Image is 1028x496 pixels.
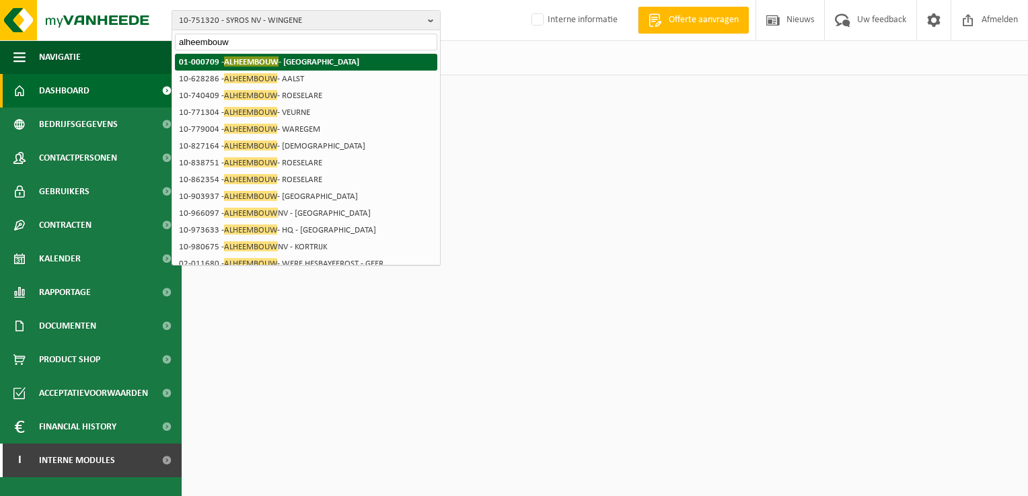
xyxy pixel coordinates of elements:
[224,157,277,167] span: ALHEEMBOUW
[175,239,437,255] li: 10-980675 - NV - KORTRIJK
[39,208,91,242] span: Contracten
[39,40,81,74] span: Navigatie
[175,188,437,205] li: 10-903937 - - [GEOGRAPHIC_DATA]
[224,174,277,184] span: ALHEEMBOUW
[224,107,277,117] span: ALHEEMBOUW
[175,87,437,104] li: 10-740409 - - ROESELARE
[665,13,742,27] span: Offerte aanvragen
[224,124,277,134] span: ALHEEMBOUW
[179,56,359,67] strong: 01-000709 - - [GEOGRAPHIC_DATA]
[39,242,81,276] span: Kalender
[224,258,277,268] span: ALHEEMBOUW
[175,121,437,138] li: 10-779004 - - WAREGEM
[39,74,89,108] span: Dashboard
[224,56,279,67] span: ALHEEMBOUW
[39,444,115,477] span: Interne modules
[224,90,277,100] span: ALHEEMBOUW
[175,104,437,121] li: 10-771304 - - VEURNE
[224,241,278,251] span: ALHEEMBOUW
[39,175,89,208] span: Gebruikers
[175,205,437,222] li: 10-966097 - NV - [GEOGRAPHIC_DATA]
[175,171,437,188] li: 10-862354 - - ROESELARE
[39,343,100,376] span: Product Shop
[224,224,277,235] span: ALHEEMBOUW
[39,108,118,141] span: Bedrijfsgegevens
[172,10,441,30] button: 10-751320 - SYROS NV - WINGENE
[39,276,91,309] span: Rapportage
[224,140,277,151] span: ALHEEMBOUW
[529,10,618,30] label: Interne informatie
[175,71,437,87] li: 10-628286 - - AALST
[39,141,117,175] span: Contactpersonen
[175,222,437,239] li: 10-973633 - - HQ - [GEOGRAPHIC_DATA]
[179,11,423,31] span: 10-751320 - SYROS NV - WINGENE
[13,444,26,477] span: I
[39,410,116,444] span: Financial History
[224,73,277,83] span: ALHEEMBOUW
[175,138,437,155] li: 10-827164 - - [DEMOGRAPHIC_DATA]
[39,376,148,410] span: Acceptatievoorwaarden
[39,309,96,343] span: Documenten
[638,7,749,34] a: Offerte aanvragen
[224,208,278,218] span: ALHEEMBOUW
[224,191,277,201] span: ALHEEMBOUW
[175,155,437,171] li: 10-838751 - - ROESELARE
[175,34,437,50] input: Zoeken naar gekoppelde vestigingen
[175,255,437,272] li: 02-011680 - - WERF HESBAYEFROST - GEER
